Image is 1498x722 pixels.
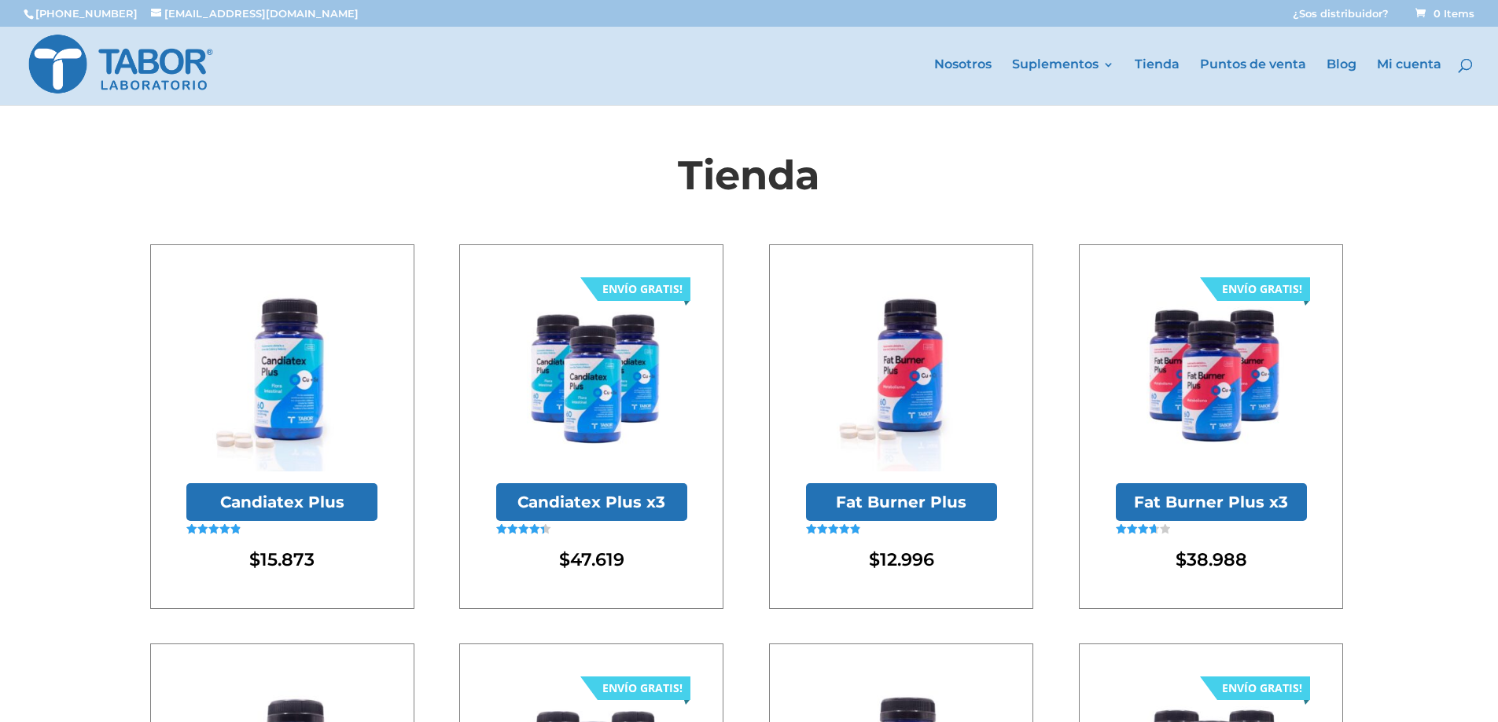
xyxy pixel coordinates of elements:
[496,524,550,534] div: Valorado en 4.36 de 5
[1176,548,1187,570] span: $
[806,524,860,534] div: Valorado en 4.91 de 5
[27,31,215,97] img: Laboratorio Tabor
[806,281,997,572] a: Fat Burner Plus con pastillasFat Burner PlusValorado en 4.91 de 5 $12.996
[806,524,859,570] span: Valorado en de 5
[1412,7,1474,20] a: 0 Items
[806,483,997,521] h2: Fat Burner Plus
[1116,281,1307,572] a: Fat Burner Plus x3 ENVÍO GRATIS! Fat Burner Plus x3Valorado en 3.67 de 5 $38.988
[602,277,683,301] div: ENVÍO GRATIS!
[869,548,880,570] span: $
[1116,281,1307,472] img: Fat Burner Plus x3
[151,7,359,20] a: [EMAIL_ADDRESS][DOMAIN_NAME]
[496,281,687,472] img: Candiatex Plus x3
[1116,524,1170,534] div: Valorado en 3.67 de 5
[1222,277,1302,301] div: ENVÍO GRATIS!
[559,548,570,570] span: $
[1012,59,1114,105] a: Suplementos
[1377,59,1441,105] a: Mi cuenta
[186,524,241,534] div: Valorado en 4.85 de 5
[559,548,624,570] bdi: 47.619
[249,548,260,570] span: $
[1116,524,1156,580] span: Valorado en de 5
[1116,483,1307,521] h2: Fat Burner Plus x3
[1135,59,1180,105] a: Tienda
[186,281,377,472] img: Candiatex Plus con pastillas
[1176,548,1247,570] bdi: 38.988
[1222,676,1302,700] div: ENVÍO GRATIS!
[1200,59,1306,105] a: Puntos de venta
[496,524,544,580] span: Valorado en de 5
[934,59,992,105] a: Nosotros
[249,548,315,570] bdi: 15.873
[186,524,239,570] span: Valorado en de 5
[869,548,934,570] bdi: 12.996
[496,483,687,521] h2: Candiatex Plus x3
[602,676,683,700] div: ENVÍO GRATIS!
[186,483,377,521] h2: Candiatex Plus
[806,281,997,472] img: Fat Burner Plus con pastillas
[186,281,377,572] a: Candiatex Plus con pastillasCandiatex PlusValorado en 4.85 de 5 $15.873
[35,7,138,20] a: [PHONE_NUMBER]
[496,281,687,572] a: Candiatex Plus x3 ENVÍO GRATIS! Candiatex Plus x3Valorado en 4.36 de 5 $47.619
[1327,59,1356,105] a: Blog
[1415,7,1474,20] span: 0 Items
[1293,9,1389,27] a: ¿Sos distribuidor?
[150,147,1349,211] h1: Tienda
